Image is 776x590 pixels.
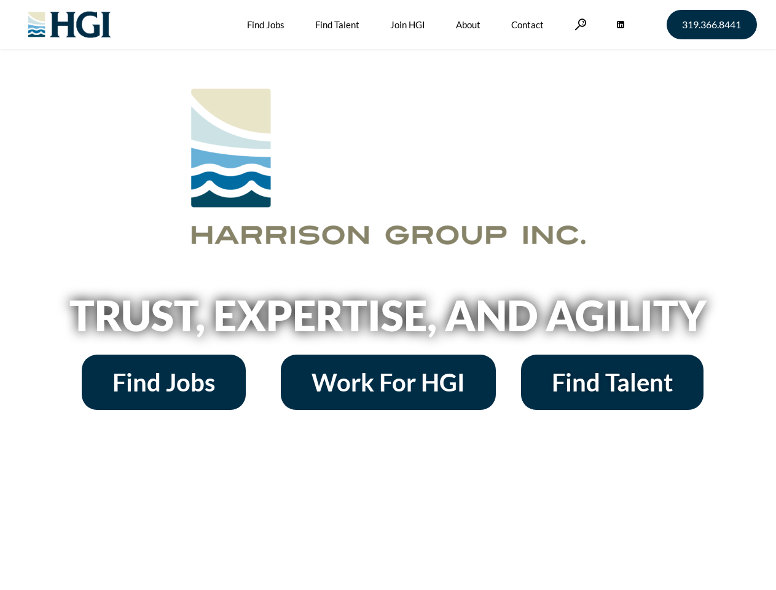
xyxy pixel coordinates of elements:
a: 319.366.8441 [667,10,757,39]
h2: Trust, Expertise, and Agility [38,294,739,336]
span: Find Talent [552,370,673,395]
a: Find Jobs [82,355,246,410]
span: Work For HGI [312,370,465,395]
span: Find Jobs [112,370,215,395]
span: 319.366.8441 [682,20,741,29]
a: Work For HGI [281,355,496,410]
a: Find Talent [521,355,703,410]
a: Search [574,18,587,30]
